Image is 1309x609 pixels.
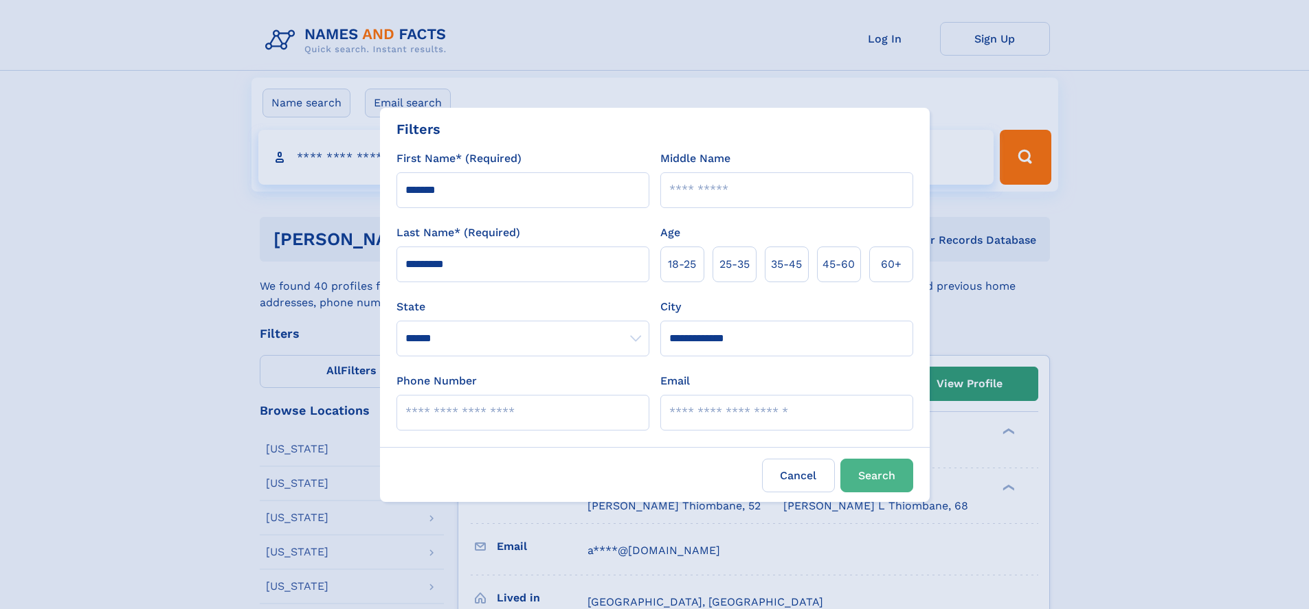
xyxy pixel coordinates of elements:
[881,256,902,273] span: 60+
[840,459,913,492] button: Search
[660,299,681,315] label: City
[396,299,649,315] label: State
[396,119,440,139] div: Filters
[396,225,520,241] label: Last Name* (Required)
[719,256,750,273] span: 25‑35
[396,150,522,167] label: First Name* (Required)
[396,373,477,389] label: Phone Number
[660,225,680,241] label: Age
[660,373,690,389] label: Email
[660,150,730,167] label: Middle Name
[823,256,855,273] span: 45‑60
[771,256,802,273] span: 35‑45
[668,256,696,273] span: 18‑25
[762,459,835,492] label: Cancel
